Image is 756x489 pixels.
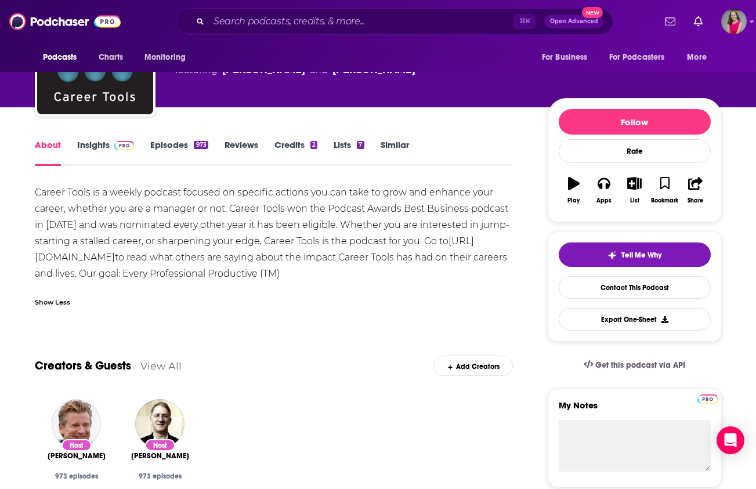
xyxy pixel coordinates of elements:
span: ⌘ K [514,14,536,29]
div: 973 [194,141,208,149]
span: More [687,49,707,66]
div: Open Intercom Messenger [717,426,744,454]
div: Rate [559,139,711,163]
button: Open AdvancedNew [545,15,603,28]
button: Bookmark [650,169,680,211]
input: Search podcasts, credits, & more... [209,12,514,31]
a: Creators & Guests [35,358,131,373]
div: Search podcasts, credits, & more... [177,8,613,35]
a: Charts [91,46,131,68]
div: Host [62,439,92,451]
a: Lists7 [334,139,364,166]
img: Podchaser Pro [697,394,718,404]
button: open menu [136,46,201,68]
span: Charts [99,49,124,66]
span: For Business [542,49,588,66]
a: Pro website [697,393,718,404]
a: Episodes973 [150,139,208,166]
a: Reviews [225,139,258,166]
span: Podcasts [43,49,77,66]
img: User Profile [721,9,747,34]
button: open menu [602,46,682,68]
a: About [35,139,61,166]
label: My Notes [559,400,711,420]
span: [PERSON_NAME] [131,451,189,461]
span: [PERSON_NAME] [48,451,106,461]
a: Show notifications dropdown [689,12,707,31]
button: open menu [534,46,602,68]
a: Mark Horstman [48,451,106,461]
a: InsightsPodchaser Pro [77,139,135,166]
span: Logged in as AmyRasdal [721,9,747,34]
span: For Podcasters [609,49,665,66]
a: View All [140,360,182,372]
div: 7 [357,141,364,149]
a: Credits2 [274,139,317,166]
button: open menu [35,46,92,68]
div: List [630,197,639,204]
div: Apps [596,197,612,204]
img: Mike Auzenne [135,399,185,448]
span: New [582,7,603,18]
div: 2 [310,141,317,149]
div: Career Tools is a weekly podcast focused on specific actions you can take to grow and enhance you... [35,184,513,282]
button: open menu [679,46,721,68]
button: Apps [589,169,619,211]
button: Show profile menu [721,9,747,34]
button: Export One-Sheet [559,308,711,331]
span: Monitoring [144,49,186,66]
div: 973 episodes [44,472,109,480]
div: Bookmark [651,197,678,204]
div: Play [567,197,580,204]
div: Add Creators [433,356,513,376]
a: Get this podcast via API [574,351,695,379]
div: 973 episodes [128,472,193,480]
div: Host [145,439,175,451]
button: tell me why sparkleTell Me Why [559,242,711,267]
a: Show notifications dropdown [660,12,680,31]
button: Play [559,169,589,211]
img: Mark Horstman [52,399,101,448]
div: Share [688,197,703,204]
img: Podchaser Pro [114,141,135,150]
span: Tell Me Why [621,251,661,260]
img: tell me why sparkle [607,251,617,260]
a: Similar [381,139,409,166]
img: Podchaser - Follow, Share and Rate Podcasts [9,10,121,32]
button: Share [680,169,710,211]
button: List [619,169,649,211]
span: Open Advanced [550,19,598,24]
span: Get this podcast via API [595,360,685,370]
a: Contact This Podcast [559,276,711,299]
a: Mike Auzenne [131,451,189,461]
button: Follow [559,109,711,135]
